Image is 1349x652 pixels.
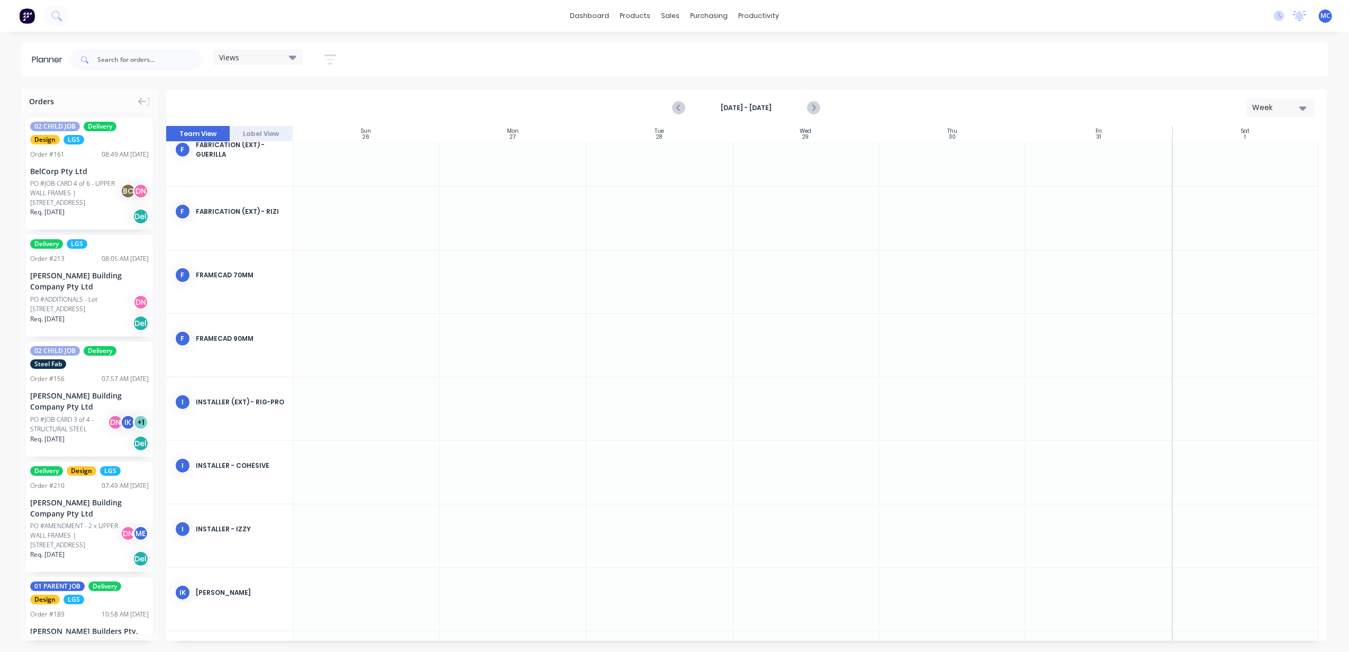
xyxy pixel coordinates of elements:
div: INSTALLER - Cohesive [196,461,284,470]
div: 27 [510,134,515,140]
div: purchasing [685,8,733,24]
div: DN [120,526,136,541]
div: sales [656,8,685,24]
div: INSTALLER (EXT) - RIG-PRO [196,397,284,407]
span: Design [30,135,60,144]
span: Delivery [30,239,63,249]
input: Search for orders... [97,49,202,70]
span: Delivery [88,582,121,591]
div: PO #JOB CARD 3 of 4 - STRUCTURAL STEEL [30,415,111,434]
button: Week [1246,98,1315,117]
div: Del [133,436,149,451]
div: Del [133,315,149,331]
div: Order # 213 [30,254,65,264]
div: PO #ADDITIONALS - Lot [STREET_ADDRESS] [30,295,136,314]
div: 08:05 AM [DATE] [102,254,149,264]
div: I [175,458,191,474]
button: Team View [166,126,230,142]
div: 07:49 AM [DATE] [102,481,149,491]
span: Delivery [84,346,116,356]
span: Orders [29,96,54,107]
button: Label View [230,126,293,142]
div: Order # 161 [30,150,65,159]
div: IK [120,414,136,430]
div: FABRICATION (EXT) - RIZI [196,207,284,216]
div: productivity [733,8,784,24]
span: Delivery [84,122,116,131]
div: 31 [1096,134,1101,140]
div: + 1 [133,414,149,430]
div: FABRICATION (EXT) - GUERILLA [196,140,284,159]
div: [PERSON_NAME] Building Company Pty Ltd [30,390,149,412]
div: I [175,521,191,537]
span: Design [67,466,96,476]
a: dashboard [565,8,614,24]
div: [PERSON_NAME] Building Company Pty Ltd [30,270,149,292]
span: Delivery [30,466,63,476]
div: 29 [803,134,809,140]
img: Factory [19,8,35,24]
span: LGS [64,595,84,604]
div: Mon [507,128,519,134]
div: [PERSON_NAME] Builders Pty. Ltd. [30,626,149,648]
div: 07:57 AM [DATE] [102,374,149,384]
div: 1 [1245,134,1246,140]
div: 28 [656,134,662,140]
div: Order # 189 [30,610,65,619]
div: Del [133,551,149,567]
div: 10:58 AM [DATE] [102,610,149,619]
div: 30 [948,134,956,140]
div: PO #AMENDMENT - 2 x UPPER WALL FRAMES | [STREET_ADDRESS] [30,521,123,550]
div: F [175,267,191,283]
span: 01 PARENT JOB [30,582,85,591]
span: MC [1320,11,1330,21]
div: F [175,142,191,158]
div: 26 [363,134,369,140]
div: Tue [655,128,664,134]
div: IK [175,585,191,601]
div: 08:49 AM [DATE] [102,150,149,159]
div: Sat [1241,128,1250,134]
span: Req. [DATE] [30,314,65,324]
div: Fri [1096,128,1102,134]
div: BC [120,183,136,199]
div: ME [133,526,149,541]
div: INSTALLER - Izzy [196,524,284,534]
div: DN [133,294,149,310]
div: DN [133,183,149,199]
div: F [175,331,191,347]
div: products [614,8,656,24]
span: 02 CHILD JOB [30,346,80,356]
span: LGS [64,135,84,144]
span: Steel Fab [30,359,66,369]
div: FRAMECAD 70mm [196,270,284,280]
span: Req. [DATE] [30,207,65,217]
span: Design [30,595,60,604]
span: Views [219,52,239,63]
div: Order # 210 [30,481,65,491]
span: Req. [DATE] [30,550,65,559]
div: F [175,204,191,220]
div: PO #JOB CARD 4 of 6 - UPPER WALL FRAMES | [STREET_ADDRESS] [30,179,123,207]
div: FRAMECAD 90mm [196,334,284,343]
div: DN [107,414,123,430]
div: Wed [800,128,812,134]
div: BelCorp Pty Ltd [30,166,149,177]
div: [PERSON_NAME] Building Company Pty Ltd [30,497,149,519]
span: 02 CHILD JOB [30,122,80,131]
div: Thu [947,128,957,134]
div: I [175,394,191,410]
div: Week [1252,102,1301,113]
span: Req. [DATE] [30,434,65,444]
div: Order # 156 [30,374,65,384]
span: LGS [100,466,121,476]
strong: [DATE] - [DATE] [693,103,799,113]
div: Planner [32,53,68,66]
span: LGS [67,239,87,249]
div: Del [133,209,149,224]
div: Sun [361,128,371,134]
div: [PERSON_NAME] [196,588,284,597]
